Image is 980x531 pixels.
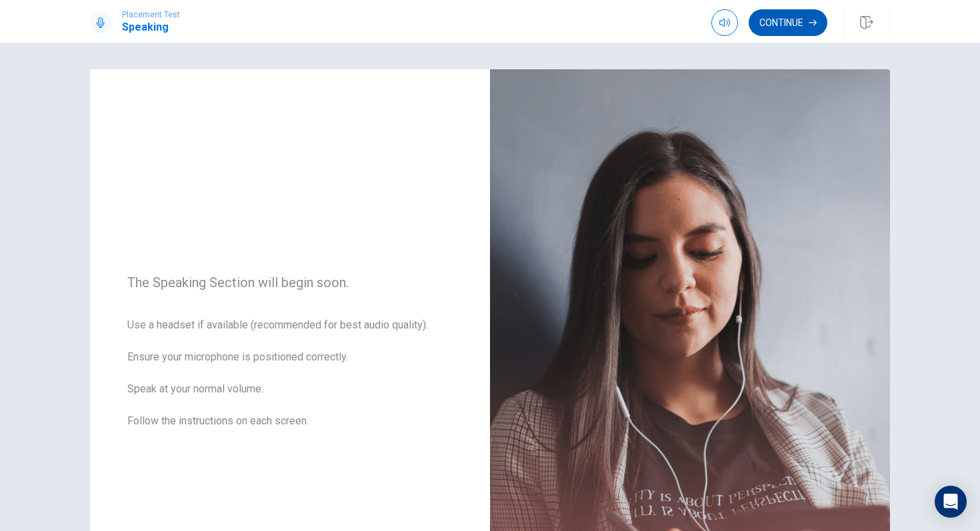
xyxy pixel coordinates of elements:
span: Use a headset if available (recommended for best audio quality). Ensure your microphone is positi... [127,317,453,445]
span: The Speaking Section will begin soon. [127,274,453,290]
button: Continue [749,9,827,36]
span: Placement Test [122,10,180,19]
h1: Speaking [122,19,180,35]
div: Open Intercom Messenger [935,486,967,518]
